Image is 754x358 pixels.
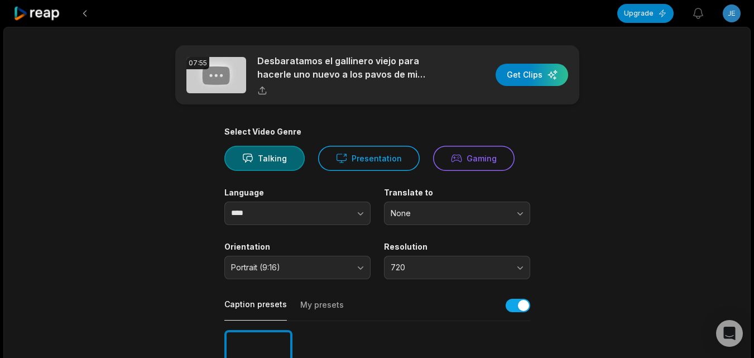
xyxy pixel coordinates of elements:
[224,256,371,279] button: Portrait (9:16)
[384,242,530,252] label: Resolution
[318,146,420,171] button: Presentation
[716,320,743,347] div: Open Intercom Messenger
[496,64,568,86] button: Get Clips
[617,4,674,23] button: Upgrade
[224,127,530,137] div: Select Video Genre
[186,57,209,69] div: 07:55
[231,262,348,273] span: Portrait (9:16)
[391,208,508,218] span: None
[257,54,450,81] p: Desbaratamos el gallinero viejo para hacerle uno nuevo a los pavos de mi mamá.mp4
[433,146,515,171] button: Gaming
[384,188,530,198] label: Translate to
[384,256,530,279] button: 720
[224,299,287,321] button: Caption presets
[224,146,305,171] button: Talking
[300,299,344,321] button: My presets
[384,202,530,225] button: None
[224,242,371,252] label: Orientation
[391,262,508,273] span: 720
[224,188,371,198] label: Language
